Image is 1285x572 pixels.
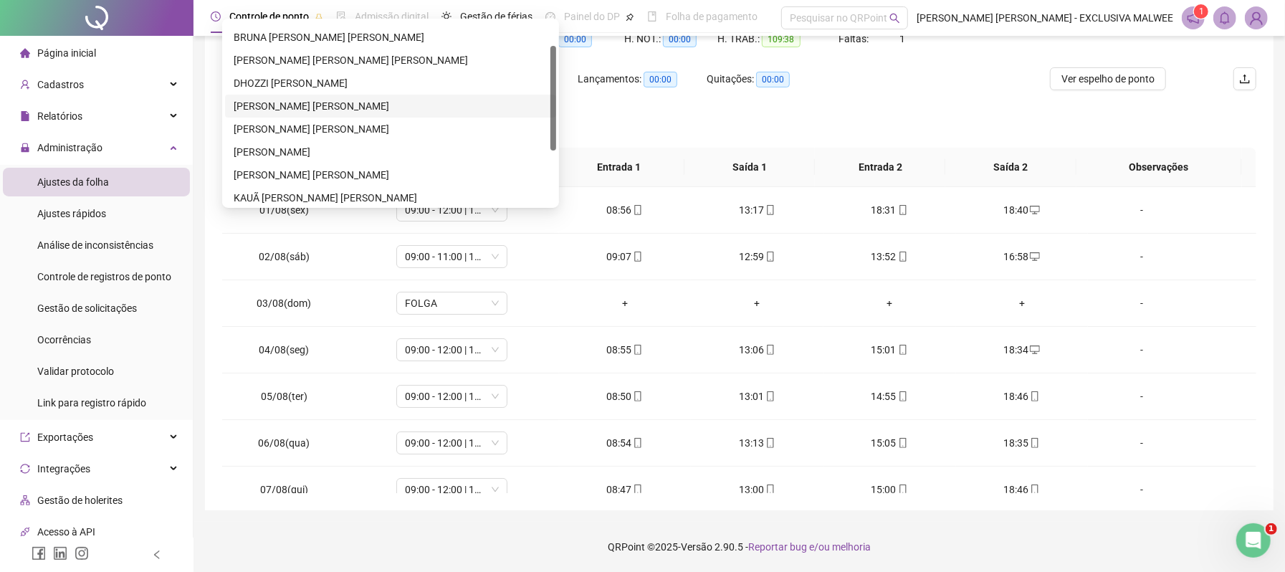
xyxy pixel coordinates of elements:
span: desktop [1028,252,1040,262]
div: 08:54 [570,435,680,451]
span: book [647,11,657,22]
span: 00:00 [663,32,697,47]
div: Lançamentos: [578,71,707,87]
span: Folha de pagamento [666,11,758,22]
span: left [152,550,162,560]
span: Reportar bug e/ou melhoria [748,541,871,553]
span: notification [1187,11,1200,24]
span: FOLGA [405,292,499,314]
span: Análise de inconsistências [37,239,153,251]
div: 18:31 [835,202,945,218]
div: 13:06 [702,342,812,358]
div: 15:05 [835,435,945,451]
span: mobile [764,391,775,401]
div: - [1099,202,1184,218]
span: pushpin [626,13,634,22]
div: GABRIELLY MENDES GUIMARÃES [225,118,556,140]
span: export [20,432,30,442]
span: mobile [897,438,908,448]
div: 16:58 [968,249,1077,264]
span: Cadastros [37,79,84,90]
span: mobile [1028,485,1040,495]
span: mobile [897,485,908,495]
span: Exportações [37,432,93,443]
span: mobile [631,485,643,495]
span: Faltas: [839,33,871,44]
div: 08:50 [570,389,680,404]
div: + [570,295,680,311]
span: mobile [631,345,643,355]
div: H. TRAB.: [717,31,839,47]
span: mobile [1028,391,1040,401]
span: lock [20,143,30,153]
div: 13:52 [835,249,945,264]
div: [PERSON_NAME] [PERSON_NAME] [PERSON_NAME] [234,52,548,68]
span: instagram [75,546,89,561]
span: mobile [764,205,775,215]
div: H. NOT.: [624,31,717,47]
div: [PERSON_NAME] [PERSON_NAME] [234,98,548,114]
span: Painel do DP [564,11,620,22]
div: 08:47 [570,482,680,497]
div: 13:01 [702,389,812,404]
span: mobile [631,252,643,262]
div: HE 3: [538,31,624,47]
div: KAUÃ [PERSON_NAME] [PERSON_NAME] [234,190,548,206]
div: 18:46 [968,482,1077,497]
span: Ajustes rápidos [37,208,106,219]
div: JYORDANA MARIA FERNANDES [225,140,556,163]
div: + [835,295,945,311]
span: 09:00 - 12:00 | 14:00 - 18:30 [405,479,499,500]
div: - [1099,482,1184,497]
span: desktop [1028,345,1040,355]
span: Gestão de férias [460,11,532,22]
span: mobile [631,438,643,448]
div: 15:01 [835,342,945,358]
th: Saída 1 [684,148,815,187]
span: mobile [897,345,908,355]
div: KAMILLA TOMÉ DA SILVA [225,163,556,186]
span: Versão [681,541,712,553]
span: 09:00 - 11:00 | 13:00 - 17:30 [405,246,499,267]
span: clock-circle [211,11,221,22]
span: sun [441,11,452,22]
div: [PERSON_NAME] [PERSON_NAME] [234,167,548,183]
span: apartment [20,495,30,505]
footer: QRPoint © 2025 - 2.90.5 - [194,522,1285,572]
div: 18:40 [968,202,1077,218]
div: Quitações: [707,71,836,87]
span: 1 [1199,6,1204,16]
span: mobile [897,205,908,215]
div: [PERSON_NAME] [PERSON_NAME] [234,121,548,137]
div: 08:55 [570,342,680,358]
span: desktop [1028,205,1040,215]
th: Entrada 2 [815,148,945,187]
sup: 1 [1194,4,1208,19]
div: 13:00 [702,482,812,497]
span: user-add [20,80,30,90]
span: Integrações [37,463,90,475]
th: Saída 2 [945,148,1076,187]
div: 14:55 [835,389,945,404]
span: facebook [32,546,46,561]
div: FERNANDA KAROLLYNE HONORATO [225,95,556,118]
span: mobile [897,391,908,401]
span: mobile [631,391,643,401]
span: 01/08(sex) [259,204,309,216]
div: 18:46 [968,389,1077,404]
span: 00:00 [558,32,592,47]
span: 09:00 - 12:00 | 14:00 - 18:30 [405,386,499,407]
span: mobile [764,345,775,355]
span: Administração [37,142,102,153]
span: Acesso à API [37,526,95,538]
th: Entrada 1 [554,148,684,187]
span: Admissão digital [355,11,429,22]
span: 06/08(qua) [258,437,310,449]
button: Ver espelho de ponto [1050,67,1166,90]
span: Ocorrências [37,334,91,345]
span: mobile [764,485,775,495]
span: sync [20,464,30,474]
div: DHOZZI [PERSON_NAME] [234,75,548,91]
span: [PERSON_NAME] [PERSON_NAME] - EXCLUSIVA MALWEE [917,10,1173,26]
div: KAUÃ LENON LEMES REZENDE [225,186,556,209]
